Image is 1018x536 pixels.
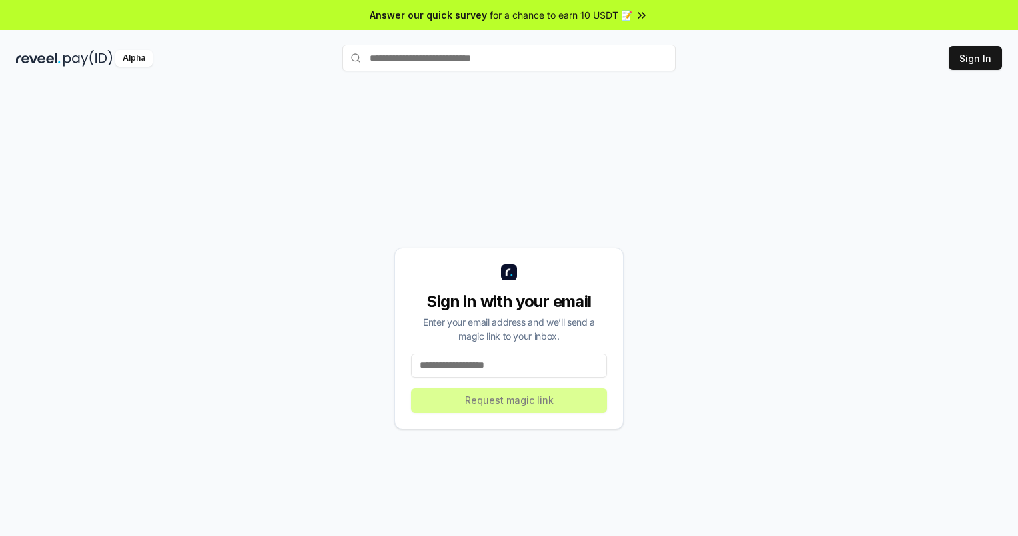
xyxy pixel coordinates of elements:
img: logo_small [501,264,517,280]
div: Sign in with your email [411,291,607,312]
span: for a chance to earn 10 USDT 📝 [490,8,632,22]
button: Sign In [949,46,1002,70]
div: Enter your email address and we’ll send a magic link to your inbox. [411,315,607,343]
div: Alpha [115,50,153,67]
span: Answer our quick survey [370,8,487,22]
img: reveel_dark [16,50,61,67]
img: pay_id [63,50,113,67]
